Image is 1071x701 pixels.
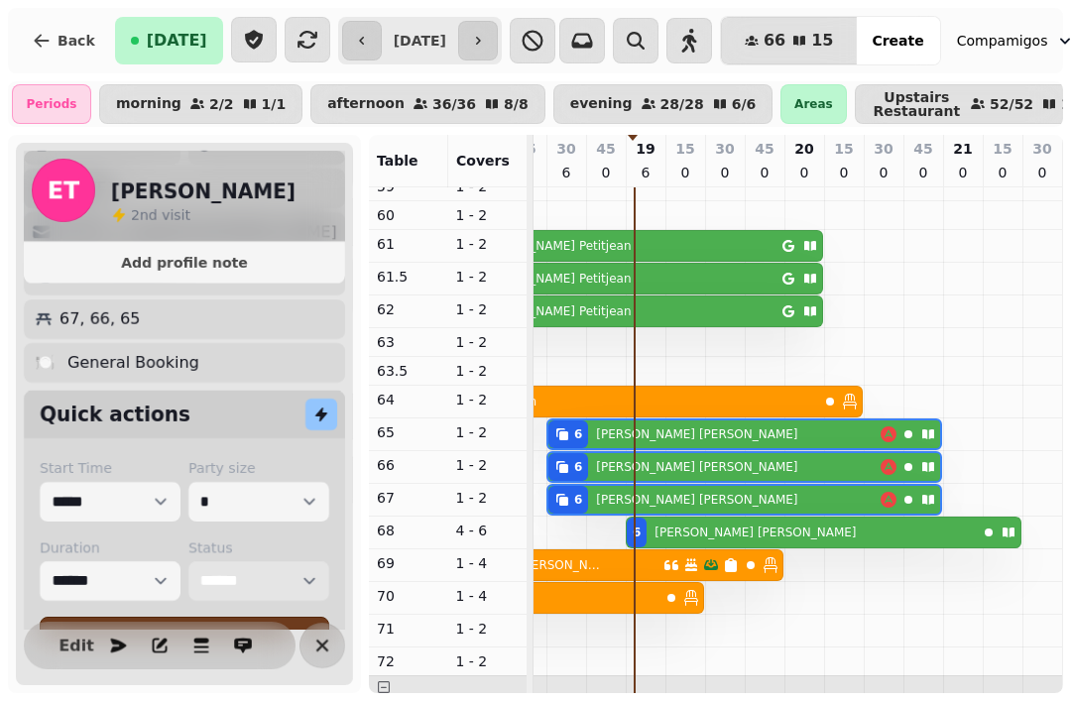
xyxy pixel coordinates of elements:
div: Periods [12,84,91,124]
p: 63.5 [377,361,440,381]
p: 0 [995,163,1011,182]
span: 66 [764,33,785,49]
p: 28 / 28 [660,97,704,111]
button: evening28/286/6 [553,84,773,124]
p: 19 [636,139,654,159]
p: 45 [596,139,615,159]
p: 4 - 6 [456,521,520,540]
p: 65 [377,422,440,442]
p: 30 [556,139,575,159]
p: [PERSON_NAME] Petitjean [476,238,631,254]
p: 61.5 [377,267,440,287]
p: 6 [558,163,574,182]
p: 20 [794,139,813,159]
p: 71 [377,619,440,639]
button: Back [16,17,111,64]
span: Covers [456,153,510,169]
p: 64 [377,390,440,409]
p: 1 - 2 [456,299,520,319]
p: 6 [638,163,654,182]
button: morning2/21/1 [99,84,302,124]
p: 1 - 4 [456,553,520,573]
p: 1 / 1 [262,97,287,111]
p: Upstairs Restaurant [872,90,962,118]
p: 15 [834,139,853,159]
p: 6 / 6 [732,97,757,111]
p: 0 [757,163,773,182]
p: 36 / 36 [432,97,476,111]
p: morning [116,96,181,112]
p: evening [570,96,633,112]
span: Back [58,34,95,48]
div: 6 [574,459,582,475]
p: [PERSON_NAME] [PERSON_NAME] [654,525,856,540]
p: 61 [377,234,440,254]
p: 0 [876,163,892,182]
p: 1 - 2 [456,332,520,352]
p: 1 - 2 [456,205,520,225]
p: 15 [675,139,694,159]
p: 52 / 52 [990,97,1033,111]
p: [PERSON_NAME] [PERSON_NAME] [596,492,797,508]
button: Add profile note [32,250,337,276]
p: 70 [377,586,440,606]
button: Edit [57,626,96,665]
p: [PERSON_NAME] [PERSON_NAME] [596,426,797,442]
div: 6 [574,492,582,508]
button: Charge debit/credit card [40,617,329,656]
p: [PERSON_NAME] Petitjean [476,271,631,287]
p: 68 [377,521,440,540]
p: 07415048698 [59,264,171,288]
p: 0 [915,163,931,182]
span: Table [377,153,418,169]
span: ET [48,178,80,202]
p: 1 - 4 [456,586,520,606]
p: 0 [677,163,693,182]
span: Add profile note [48,256,321,270]
p: 30 [874,139,892,159]
h2: [PERSON_NAME] [111,177,296,205]
button: [DATE] [115,17,223,64]
p: afternoon [327,96,405,112]
p: 1 - 2 [456,488,520,508]
p: 1 - 2 [456,651,520,671]
p: 0 [836,163,852,182]
p: 2 / 2 [209,97,234,111]
p: 62 [377,299,440,319]
p: 67 [377,488,440,508]
p: General Booking [67,351,199,375]
p: 1 - 2 [456,390,520,409]
h2: Quick actions [40,401,190,428]
p: 1 - 2 [456,455,520,475]
p: 8 / 8 [504,97,529,111]
p: 15 [993,139,1011,159]
button: afternoon36/368/8 [310,84,545,124]
div: 6 [574,426,582,442]
span: Compamigos [957,31,1048,51]
p: 69 [377,553,440,573]
p: 0 [717,163,733,182]
label: Duration [40,537,180,557]
p: 1 - 2 [456,361,520,381]
label: Party size [188,458,329,478]
button: 6615 [721,17,858,64]
p: 0 [796,163,812,182]
span: [DATE] [147,33,207,49]
p: 66 [377,455,440,475]
p: 72 [377,651,440,671]
p: 1 - 2 [456,422,520,442]
div: 6 [633,525,641,540]
p: 0 [598,163,614,182]
p: 0 [955,163,971,182]
p: 45 [913,139,932,159]
p: 30 [715,139,734,159]
p: [PERSON_NAME] Petitjean [476,303,631,319]
p: 60 [377,205,440,225]
p: [PERSON_NAME] [PERSON_NAME] [596,459,797,475]
p: 67, 66, 65 [59,307,140,331]
p: 30 [1032,139,1051,159]
span: Create [872,34,923,48]
span: nd [140,207,162,223]
p: visit [131,205,190,225]
p: 45 [755,139,773,159]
